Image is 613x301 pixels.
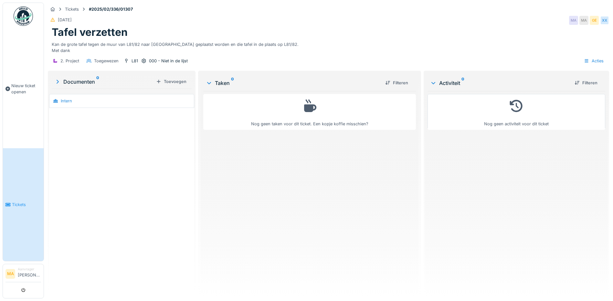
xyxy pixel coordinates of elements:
img: Badge_color-CXgf-gQk.svg [14,6,33,26]
sup: 0 [231,79,234,87]
div: Nog geen activiteit voor dit ticket [432,97,601,127]
li: MA [5,269,15,279]
div: MA [569,16,578,25]
div: Tickets [65,6,79,12]
span: Tickets [12,202,41,208]
li: [PERSON_NAME] [18,267,41,281]
div: GE [590,16,599,25]
span: Nieuw ticket openen [11,83,41,95]
div: MA [579,16,588,25]
div: Kan de grote tafel tegen de muur van L81/82 naar [GEOGRAPHIC_DATA] geplaatst worden en die tafel ... [52,39,605,54]
div: Aanvrager [18,267,41,272]
sup: 0 [96,78,99,86]
div: Nog geen taken voor dit ticket. Een kopje koffie misschien? [207,97,412,127]
div: Toegewezen [94,58,119,64]
a: Nieuw ticket openen [3,29,44,148]
div: Intern [61,98,72,104]
h1: Tafel verzetten [52,26,128,38]
div: Activiteit [430,79,569,87]
div: XX [600,16,609,25]
sup: 0 [461,79,464,87]
a: MA Aanvrager[PERSON_NAME] [5,267,41,282]
div: L81 [132,58,138,64]
strong: #2025/02/336/01307 [86,6,135,12]
div: Documenten [54,78,153,86]
div: 2. Project [60,58,79,64]
div: [DATE] [58,17,72,23]
div: 000 - Niet in de lijst [149,58,188,64]
div: Filteren [572,78,600,87]
div: Filteren [383,78,411,87]
a: Tickets [3,148,44,261]
div: Acties [581,56,607,66]
div: Toevoegen [153,77,189,86]
div: Taken [206,79,380,87]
